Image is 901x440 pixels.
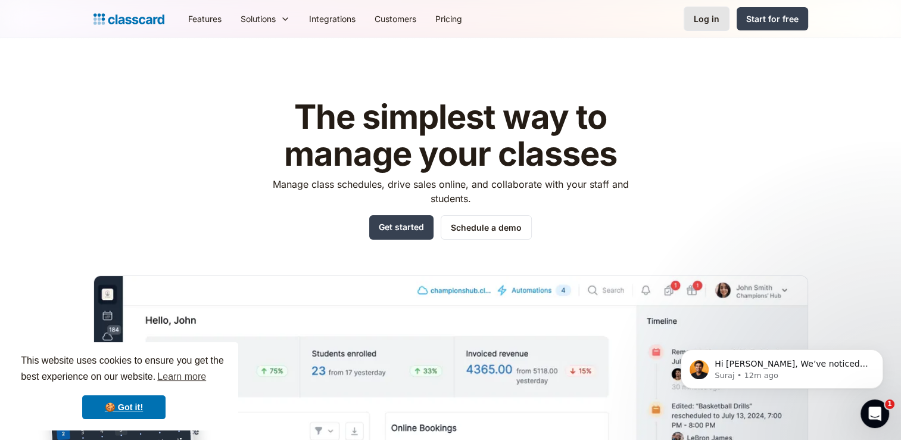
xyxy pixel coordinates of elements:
a: Integrations [300,5,365,32]
a: Start for free [737,7,808,30]
a: Get started [369,215,434,240]
a: Features [179,5,231,32]
a: Customers [365,5,426,32]
iframe: Intercom notifications message [663,324,901,408]
iframe: Intercom live chat [861,399,889,428]
a: home [93,11,164,27]
a: learn more about cookies [155,368,208,386]
a: Pricing [426,5,472,32]
div: Solutions [231,5,300,32]
div: Solutions [241,13,276,25]
h1: The simplest way to manage your classes [261,99,640,172]
span: This website uses cookies to ensure you get the best experience on our website. [21,354,227,386]
span: 1 [885,399,894,409]
a: Schedule a demo [441,215,532,240]
a: dismiss cookie message [82,395,166,419]
p: Manage class schedules, drive sales online, and collaborate with your staff and students. [261,177,640,206]
div: Log in [694,13,719,25]
a: Log in [684,7,729,31]
div: Start for free [746,13,799,25]
div: cookieconsent [10,342,238,430]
